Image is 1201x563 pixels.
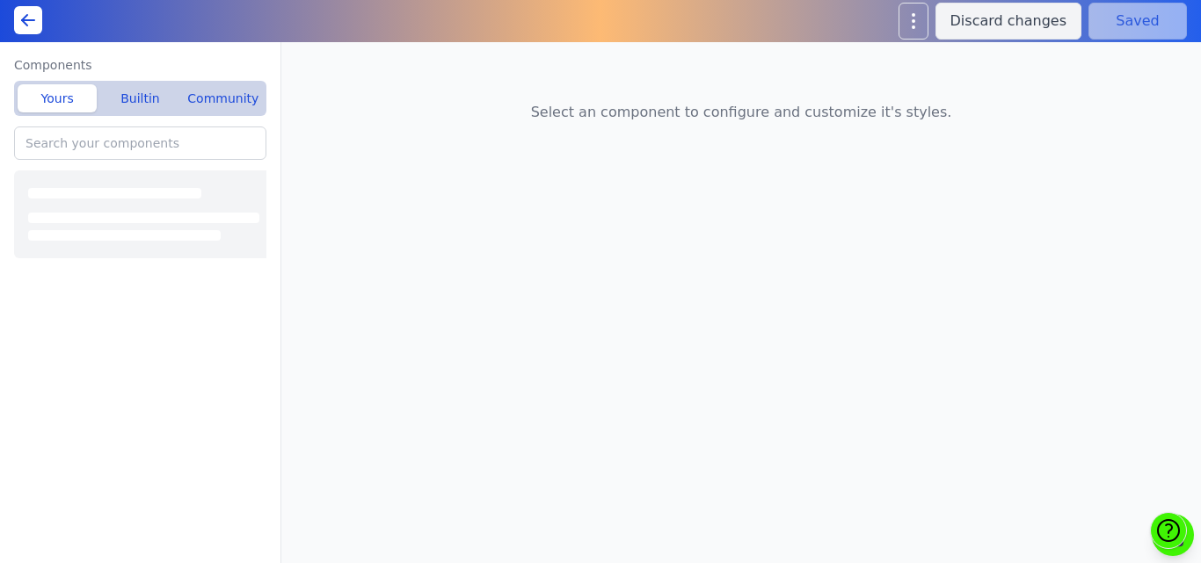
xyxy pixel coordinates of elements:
[100,84,179,112] button: Builtin
[18,84,97,112] button: Yours
[531,102,952,123] p: Select an component to configure and customize it's styles.
[14,56,266,74] label: Components
[935,3,1081,40] button: Discard changes
[184,84,263,112] button: Community
[14,126,266,160] input: Search your components
[1088,3,1187,40] button: Saved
